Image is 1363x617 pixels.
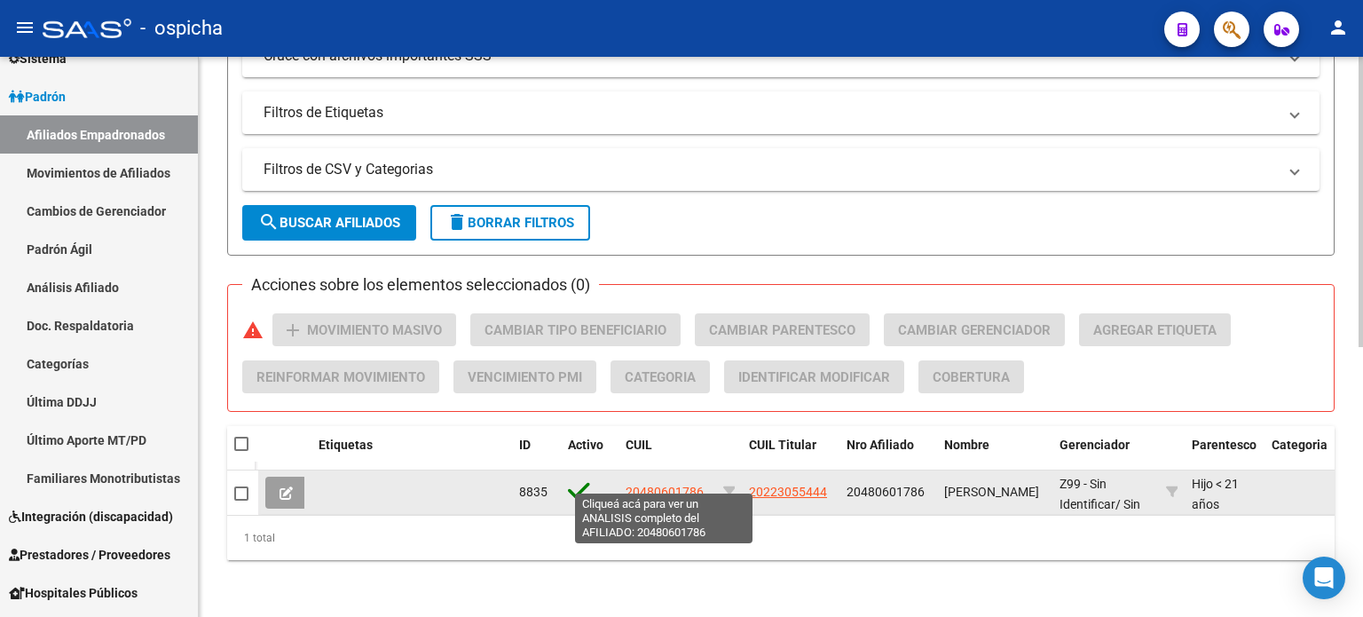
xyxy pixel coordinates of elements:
span: Cambiar Gerenciador [898,322,1051,338]
span: Agregar Etiqueta [1093,322,1217,338]
span: Borrar Filtros [446,215,574,231]
span: Categoria [625,369,696,385]
span: Cobertura [933,369,1010,385]
span: Hospitales Públicos [9,583,138,603]
span: Movimiento Masivo [307,322,442,338]
span: Hijo < 21 años [1192,477,1239,511]
button: Buscar Afiliados [242,205,416,241]
mat-panel-title: Filtros de CSV y Categorias [264,160,1277,179]
span: Cambiar Tipo Beneficiario [485,322,666,338]
span: Prestadores / Proveedores [9,545,170,565]
span: Activo [568,438,603,452]
span: Z99 - Sin Identificar [1060,477,1115,511]
span: Parentesco [1192,438,1257,452]
datatable-header-cell: Gerenciador [1052,426,1159,485]
datatable-header-cell: CUIL Titular [742,426,839,485]
datatable-header-cell: Parentesco [1185,426,1265,485]
span: 20480601786 [847,485,925,499]
button: Borrar Filtros [430,205,590,241]
datatable-header-cell: Etiquetas [311,426,512,485]
button: Cambiar Parentesco [695,313,870,346]
span: Nro Afiliado [847,438,914,452]
datatable-header-cell: Activo [561,426,618,485]
mat-expansion-panel-header: Filtros de Etiquetas [242,91,1320,134]
h3: Acciones sobre los elementos seleccionados (0) [242,273,599,297]
mat-icon: person [1328,17,1349,38]
span: Reinformar Movimiento [256,369,425,385]
span: 20223055444 [749,485,827,499]
datatable-header-cell: Nro Afiliado [839,426,937,485]
span: Sistema [9,49,67,68]
mat-icon: delete [446,211,468,233]
span: ID [519,438,531,452]
span: CUIL Titular [749,438,816,452]
span: 8835 [519,485,548,499]
datatable-header-cell: ID [512,426,561,485]
span: [PERSON_NAME] [944,485,1039,499]
button: Agregar Etiqueta [1079,313,1231,346]
button: Movimiento Masivo [272,313,456,346]
mat-icon: warning [242,320,264,341]
span: Cambiar Parentesco [709,322,855,338]
button: Cambiar Gerenciador [884,313,1065,346]
span: Padrón [9,87,66,107]
span: Categoria [1272,438,1328,452]
mat-icon: search [258,211,280,233]
span: Etiquetas [319,438,373,452]
button: Identificar Modificar [724,360,904,393]
mat-panel-title: Filtros de Etiquetas [264,103,1277,123]
datatable-header-cell: CUIL [618,426,716,485]
span: 20480601786 [626,485,704,499]
span: Vencimiento PMI [468,369,582,385]
span: - ospicha [140,9,223,48]
span: CUIL [626,438,652,452]
button: Reinformar Movimiento [242,360,439,393]
button: Categoria [611,360,710,393]
button: Cobertura [918,360,1024,393]
datatable-header-cell: Nombre [937,426,1052,485]
div: Open Intercom Messenger [1303,557,1345,599]
mat-icon: menu [14,17,35,38]
div: 1 total [227,516,1335,560]
mat-icon: add [282,320,303,341]
span: Gerenciador [1060,438,1130,452]
button: Cambiar Tipo Beneficiario [470,313,681,346]
span: Buscar Afiliados [258,215,400,231]
button: Vencimiento PMI [453,360,596,393]
span: Integración (discapacidad) [9,507,173,526]
mat-expansion-panel-header: Filtros de CSV y Categorias [242,148,1320,191]
datatable-header-cell: Categoria [1265,426,1335,485]
span: Identificar Modificar [738,369,890,385]
span: Nombre [944,438,989,452]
